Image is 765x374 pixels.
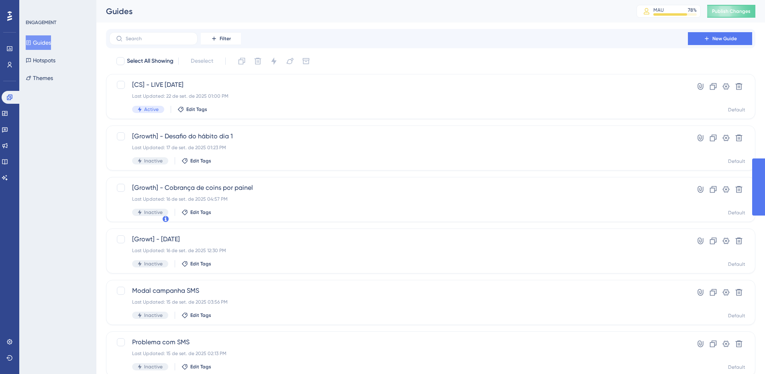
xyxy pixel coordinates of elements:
[712,35,737,42] span: New Guide
[132,337,665,347] span: Problema com SMS
[688,7,697,13] div: 78 %
[731,342,755,366] iframe: UserGuiding AI Assistant Launcher
[144,261,163,267] span: Inactive
[144,364,163,370] span: Inactive
[26,35,51,50] button: Guides
[132,299,665,305] div: Last Updated: 15 de set. de 2025 03:56 PM
[182,209,211,216] button: Edit Tags
[220,35,231,42] span: Filter
[132,183,665,193] span: [Growth] - Cobrança de coins por painel
[26,71,53,85] button: Themes
[144,158,163,164] span: Inactive
[132,144,665,151] div: Last Updated: 17 de set. de 2025 01:23 PM
[182,312,211,319] button: Edit Tags
[132,132,665,141] span: [Growth] - Desafio do hábito dia 1
[728,312,745,319] div: Default
[144,312,163,319] span: Inactive
[177,106,207,113] button: Edit Tags
[182,364,211,370] button: Edit Tags
[126,36,191,41] input: Search
[190,364,211,370] span: Edit Tags
[144,106,159,113] span: Active
[182,158,211,164] button: Edit Tags
[190,261,211,267] span: Edit Tags
[191,56,213,66] span: Deselect
[132,80,665,90] span: [CS] - LIVE [DATE]
[184,54,220,68] button: Deselect
[106,6,616,17] div: Guides
[132,247,665,254] div: Last Updated: 16 de set. de 2025 12:30 PM
[728,210,745,216] div: Default
[653,7,664,13] div: MAU
[132,93,665,99] div: Last Updated: 22 de set. de 2025 01:00 PM
[190,209,211,216] span: Edit Tags
[127,56,173,66] span: Select All Showing
[712,8,751,14] span: Publish Changes
[190,312,211,319] span: Edit Tags
[132,196,665,202] div: Last Updated: 16 de set. de 2025 04:57 PM
[26,19,56,26] div: ENGAGEMENT
[26,53,55,68] button: Hotspots
[688,32,752,45] button: New Guide
[728,107,745,113] div: Default
[144,209,163,216] span: Inactive
[186,106,207,113] span: Edit Tags
[201,32,241,45] button: Filter
[707,5,755,18] button: Publish Changes
[728,158,745,164] div: Default
[132,234,665,244] span: [Growt] - [DATE]
[132,286,665,296] span: Modal campanha SMS
[190,158,211,164] span: Edit Tags
[182,261,211,267] button: Edit Tags
[132,350,665,357] div: Last Updated: 15 de set. de 2025 02:13 PM
[728,364,745,370] div: Default
[728,261,745,267] div: Default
